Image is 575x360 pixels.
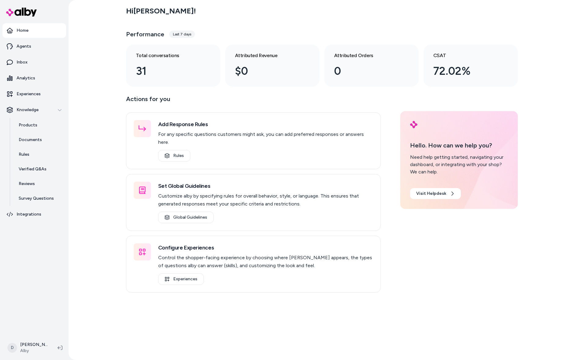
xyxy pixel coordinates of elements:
[13,133,66,147] a: Documents
[410,154,508,176] div: Need help getting started, navigating your dashboard, or integrating with your shop? We can help.
[19,151,29,158] p: Rules
[13,162,66,176] a: Verified Q&As
[158,273,204,285] a: Experiences
[169,31,195,38] div: Last 7 days
[13,176,66,191] a: Reviews
[424,45,518,87] a: CSAT 72.02%
[17,43,31,49] p: Agents
[235,52,300,59] h3: Attributed Revenue
[2,55,66,70] a: Inbox
[126,6,196,16] h2: Hi [PERSON_NAME] !
[410,121,417,128] img: alby Logo
[158,130,373,146] p: For any specific questions customers might ask, you can add preferred responses or answers here.
[19,122,37,128] p: Products
[19,195,54,202] p: Survey Questions
[158,243,373,252] h3: Configure Experiences
[126,45,220,87] a: Total conversations 31
[2,23,66,38] a: Home
[158,150,190,162] a: Rules
[13,191,66,206] a: Survey Questions
[334,52,399,59] h3: Attributed Orders
[4,338,53,358] button: D[PERSON_NAME]Alby
[19,181,35,187] p: Reviews
[136,63,201,79] div: 31
[20,342,48,348] p: [PERSON_NAME]
[126,30,164,38] h3: Performance
[20,348,48,354] span: Alby
[158,254,373,270] p: Control the shopper-facing experience by choosing where [PERSON_NAME] appears, the types of quest...
[158,192,373,208] p: Customize alby by specifying rules for overall behavior, style, or language. This ensures that ge...
[7,343,17,353] span: D
[17,75,35,81] p: Analytics
[433,52,498,59] h3: CSAT
[17,211,41,217] p: Integrations
[126,94,381,109] p: Actions for you
[13,147,66,162] a: Rules
[2,207,66,222] a: Integrations
[13,118,66,133] a: Products
[2,87,66,101] a: Experiences
[334,63,399,79] div: 0
[2,71,66,85] a: Analytics
[235,63,300,79] div: $0
[433,63,498,79] div: 72.02%
[17,59,28,65] p: Inbox
[410,141,508,150] p: Hello. How can we help you?
[158,120,373,129] h3: Add Response Rules
[136,52,201,59] h3: Total conversations
[225,45,319,87] a: Attributed Revenue $0
[19,137,42,143] p: Documents
[17,107,39,113] p: Knowledge
[158,212,214,223] a: Global Guidelines
[17,27,28,34] p: Home
[17,91,41,97] p: Experiences
[324,45,419,87] a: Attributed Orders 0
[2,103,66,117] button: Knowledge
[410,188,461,199] a: Visit Helpdesk
[158,182,373,190] h3: Set Global Guidelines
[2,39,66,54] a: Agents
[19,166,47,172] p: Verified Q&As
[6,8,37,16] img: alby Logo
